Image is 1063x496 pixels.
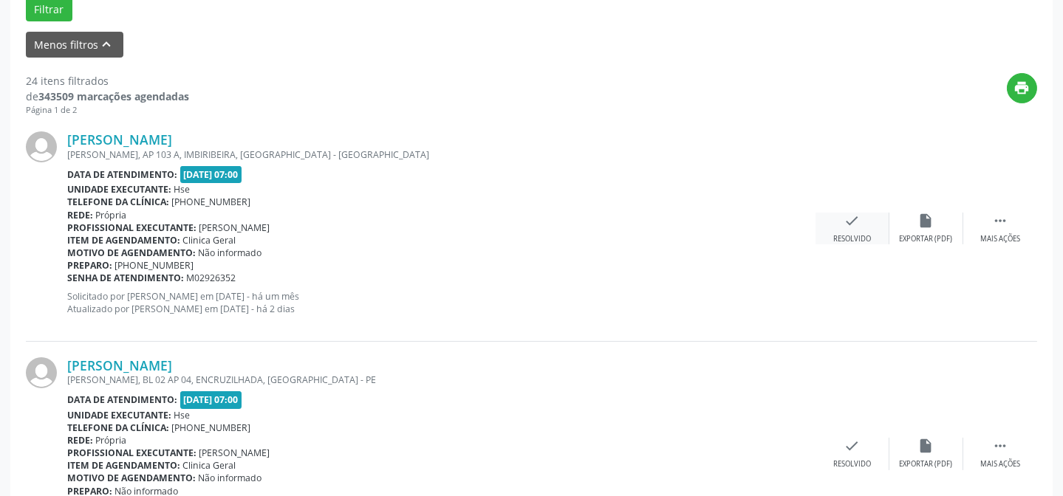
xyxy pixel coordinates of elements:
[99,36,115,52] i: keyboard_arrow_up
[67,373,816,386] div: [PERSON_NAME], BL 02 AP 04, ENCRUZILHADA, [GEOGRAPHIC_DATA] - PE
[96,209,127,221] span: Própria
[26,104,189,117] div: Página 1 de 2
[26,73,189,89] div: 24 itens filtrados
[26,89,189,104] div: de
[900,234,953,244] div: Exportar (PDF)
[67,221,196,234] b: Profissional executante:
[67,290,816,315] p: Solicitado por [PERSON_NAME] em [DATE] - há um mês Atualizado por [PERSON_NAME] em [DATE] - há 2 ...
[844,213,861,229] i: check
[67,472,196,484] b: Motivo de agendamento:
[67,148,816,161] div: [PERSON_NAME], AP 103 A, IMBIRIBEIRA, [GEOGRAPHIC_DATA] - [GEOGRAPHIC_DATA]
[918,213,934,229] i: insert_drive_file
[67,234,180,247] b: Item de agendamento:
[26,357,57,388] img: img
[187,272,236,284] span: M02926352
[172,196,251,208] span: [PHONE_NUMBER]
[67,434,93,447] b: Rede:
[174,183,191,196] span: Hse
[67,272,184,284] b: Senha de atendimento:
[67,357,172,373] a: [PERSON_NAME]
[833,234,871,244] div: Resolvido
[918,438,934,454] i: insert_drive_file
[992,213,1008,229] i: 
[67,209,93,221] b: Rede:
[183,234,236,247] span: Clinica Geral
[180,391,242,408] span: [DATE] 07:00
[67,459,180,472] b: Item de agendamento:
[1007,73,1037,103] button: print
[183,459,236,472] span: Clinica Geral
[1014,80,1030,96] i: print
[980,234,1020,244] div: Mais ações
[26,32,123,58] button: Menos filtroskeyboard_arrow_up
[992,438,1008,454] i: 
[180,166,242,183] span: [DATE] 07:00
[980,459,1020,469] div: Mais ações
[900,459,953,469] div: Exportar (PDF)
[67,131,172,148] a: [PERSON_NAME]
[172,421,251,434] span: [PHONE_NUMBER]
[38,89,189,103] strong: 343509 marcações agendadas
[199,447,270,459] span: [PERSON_NAME]
[67,409,171,421] b: Unidade executante:
[67,183,171,196] b: Unidade executante:
[67,247,196,259] b: Motivo de agendamento:
[833,459,871,469] div: Resolvido
[174,409,191,421] span: Hse
[199,472,262,484] span: Não informado
[26,131,57,162] img: img
[67,421,169,434] b: Telefone da clínica:
[115,259,194,272] span: [PHONE_NUMBER]
[96,434,127,447] span: Própria
[844,438,861,454] i: check
[67,447,196,459] b: Profissional executante:
[199,221,270,234] span: [PERSON_NAME]
[199,247,262,259] span: Não informado
[67,393,177,406] b: Data de atendimento:
[67,196,169,208] b: Telefone da clínica:
[67,168,177,181] b: Data de atendimento:
[67,259,112,272] b: Preparo:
